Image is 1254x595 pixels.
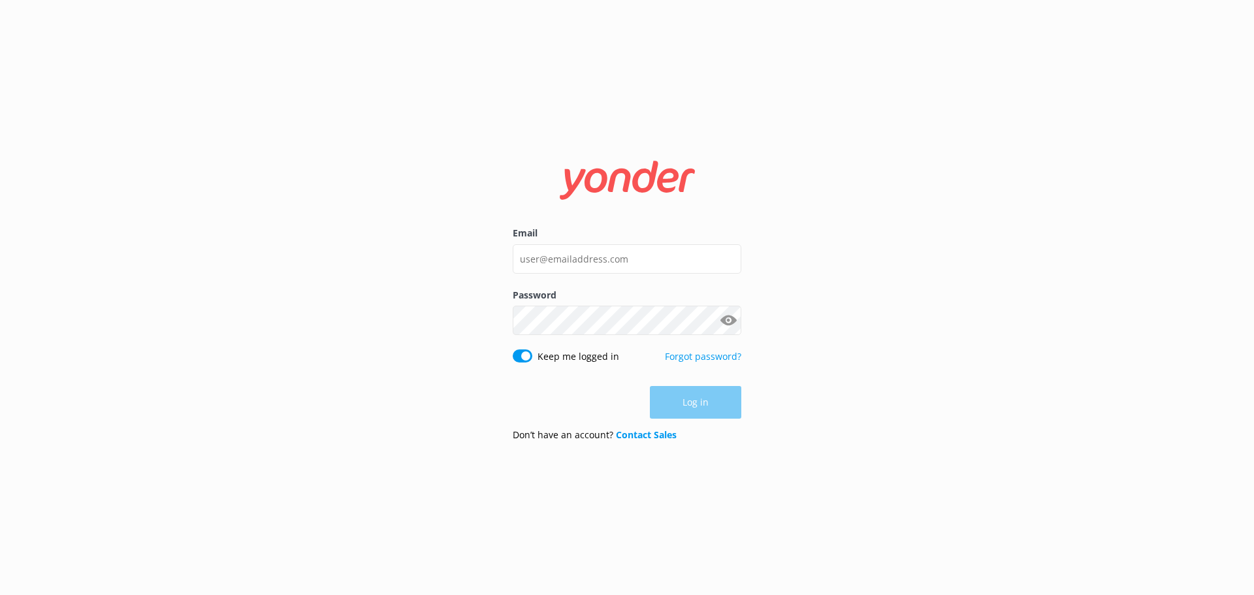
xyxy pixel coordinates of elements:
[616,428,677,441] a: Contact Sales
[513,226,741,240] label: Email
[665,350,741,362] a: Forgot password?
[715,308,741,334] button: Show password
[513,244,741,274] input: user@emailaddress.com
[513,288,741,302] label: Password
[513,428,677,442] p: Don’t have an account?
[538,349,619,364] label: Keep me logged in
